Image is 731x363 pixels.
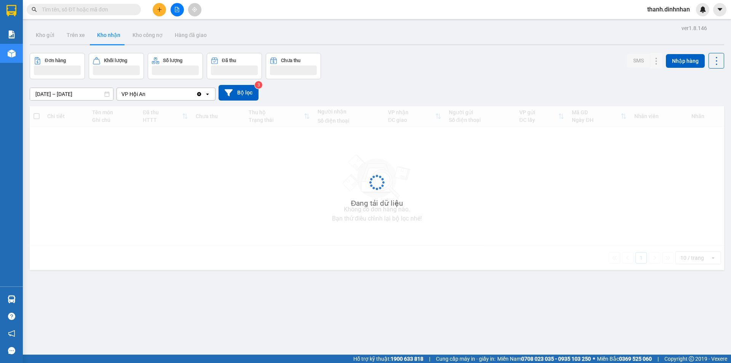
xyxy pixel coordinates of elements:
[222,58,236,63] div: Đã thu
[689,356,694,361] span: copyright
[391,356,423,362] strong: 1900 633 818
[174,7,180,12] span: file-add
[146,90,147,98] input: Selected VP Hội An.
[429,355,430,363] span: |
[353,355,423,363] span: Hỗ trợ kỹ thuật:
[627,54,650,67] button: SMS
[30,26,61,44] button: Kho gửi
[521,356,591,362] strong: 0708 023 035 - 0935 103 250
[658,355,659,363] span: |
[8,30,16,38] img: solution-icon
[153,3,166,16] button: plus
[192,7,197,12] span: aim
[196,91,202,97] svg: Clear value
[682,24,707,32] div: ver 1.8.146
[699,6,706,13] img: icon-new-feature
[497,355,591,363] span: Miền Nam
[8,295,16,303] img: warehouse-icon
[8,313,15,320] span: question-circle
[104,58,127,63] div: Khối lượng
[89,53,144,79] button: Khối lượng
[6,5,16,16] img: logo-vxr
[219,85,259,101] button: Bộ lọc
[619,356,652,362] strong: 0369 525 060
[713,3,726,16] button: caret-down
[148,53,203,79] button: Số lượng
[717,6,723,13] span: caret-down
[32,7,37,12] span: search
[91,26,126,44] button: Kho nhận
[351,198,403,209] div: Đang tải dữ liệu
[8,50,16,58] img: warehouse-icon
[204,91,211,97] svg: open
[593,357,595,360] span: ⚪️
[266,53,321,79] button: Chưa thu
[207,53,262,79] button: Đã thu
[30,88,113,100] input: Select a date range.
[45,58,66,63] div: Đơn hàng
[121,90,145,98] div: VP Hội An
[61,26,91,44] button: Trên xe
[30,53,85,79] button: Đơn hàng
[42,5,132,14] input: Tìm tên, số ĐT hoặc mã đơn
[157,7,162,12] span: plus
[169,26,213,44] button: Hàng đã giao
[171,3,184,16] button: file-add
[8,347,15,354] span: message
[597,355,652,363] span: Miền Bắc
[126,26,169,44] button: Kho công nợ
[8,330,15,337] span: notification
[666,54,705,68] button: Nhập hàng
[436,355,495,363] span: Cung cấp máy in - giấy in:
[188,3,201,16] button: aim
[255,81,262,89] sup: 3
[163,58,182,63] div: Số lượng
[281,58,300,63] div: Chưa thu
[641,5,696,14] span: thanh.dinhnhan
